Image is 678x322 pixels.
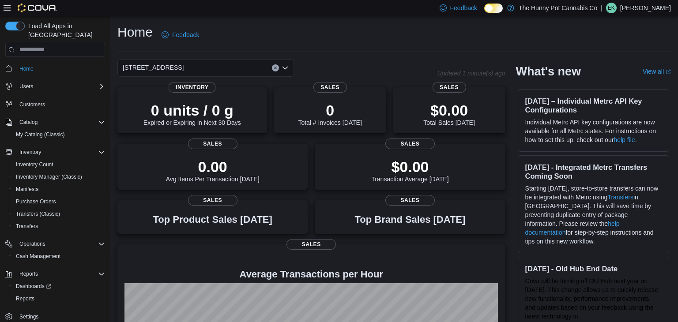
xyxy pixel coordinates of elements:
[423,101,475,119] p: $0.00
[643,68,671,75] a: View allExternal link
[19,313,38,320] span: Settings
[16,161,53,168] span: Inventory Count
[620,3,671,13] p: [PERSON_NAME]
[12,221,41,232] a: Transfers
[16,63,105,74] span: Home
[16,117,105,127] span: Catalog
[298,101,362,119] p: 0
[19,119,38,126] span: Catalog
[12,251,64,262] a: Cash Management
[371,158,449,176] p: $0.00
[12,172,105,182] span: Inventory Manager (Classic)
[12,172,86,182] a: Inventory Manager (Classic)
[166,158,260,176] p: 0.00
[2,268,109,280] button: Reports
[124,269,498,280] h4: Average Transactions per Hour
[298,101,362,126] div: Total # Invoices [DATE]
[9,250,109,262] button: Cash Management
[153,214,272,225] h3: Top Product Sales [DATE]
[666,69,671,75] svg: External link
[16,239,105,249] span: Operations
[12,196,105,207] span: Purchase Orders
[525,220,620,236] a: help documentation
[12,281,105,292] span: Dashboards
[172,30,199,39] span: Feedback
[16,311,105,322] span: Settings
[12,293,38,304] a: Reports
[16,173,82,180] span: Inventory Manager (Classic)
[16,295,34,302] span: Reports
[12,209,105,219] span: Transfers (Classic)
[282,64,289,71] button: Open list of options
[19,240,45,247] span: Operations
[16,186,38,193] span: Manifests
[525,118,662,144] p: Individual Metrc API key configurations are now available for all Metrc states. For instructions ...
[16,131,65,138] span: My Catalog (Classic)
[9,128,109,141] button: My Catalog (Classic)
[18,4,57,12] img: Cova
[432,82,466,93] span: Sales
[9,280,109,292] a: Dashboards
[12,293,105,304] span: Reports
[525,97,662,114] h3: [DATE] – Individual Metrc API Key Configurations
[355,214,466,225] h3: Top Brand Sales [DATE]
[9,220,109,232] button: Transfers
[123,62,184,73] span: [STREET_ADDRESS]
[385,195,435,206] span: Sales
[16,81,105,92] span: Users
[25,22,105,39] span: Load All Apps in [GEOGRAPHIC_DATA]
[313,82,347,93] span: Sales
[188,139,237,149] span: Sales
[2,146,109,158] button: Inventory
[143,101,241,126] div: Expired or Expiring in Next 30 Days
[608,3,615,13] span: EK
[12,209,64,219] a: Transfers (Classic)
[12,221,105,232] span: Transfers
[484,4,503,13] input: Dark Mode
[272,64,279,71] button: Clear input
[606,3,617,13] div: Elizabeth Kettlehut
[12,129,105,140] span: My Catalog (Classic)
[117,23,153,41] h1: Home
[19,83,33,90] span: Users
[385,139,435,149] span: Sales
[614,136,635,143] a: help file
[12,159,57,170] a: Inventory Count
[16,99,49,110] a: Customers
[12,184,42,195] a: Manifests
[371,158,449,183] div: Transaction Average [DATE]
[16,147,45,157] button: Inventory
[9,208,109,220] button: Transfers (Classic)
[158,26,203,44] a: Feedback
[16,239,49,249] button: Operations
[12,159,105,170] span: Inventory Count
[2,238,109,250] button: Operations
[437,70,505,77] p: Updated 1 minute(s) ago
[525,264,662,273] h3: [DATE] - Old Hub End Date
[607,194,633,201] a: Transfers
[286,239,336,250] span: Sales
[12,251,105,262] span: Cash Management
[2,62,109,75] button: Home
[525,163,662,180] h3: [DATE] - Integrated Metrc Transfers Coming Soon
[19,65,34,72] span: Home
[16,147,105,157] span: Inventory
[2,80,109,93] button: Users
[19,270,38,277] span: Reports
[9,292,109,305] button: Reports
[16,117,41,127] button: Catalog
[12,281,55,292] a: Dashboards
[169,82,216,93] span: Inventory
[16,198,56,205] span: Purchase Orders
[12,184,105,195] span: Manifests
[16,64,37,74] a: Home
[16,210,60,217] span: Transfers (Classic)
[16,81,37,92] button: Users
[9,183,109,195] button: Manifests
[2,98,109,111] button: Customers
[143,101,241,119] p: 0 units / 0 g
[16,253,60,260] span: Cash Management
[525,184,662,246] p: Starting [DATE], store-to-store transfers can now be integrated with Metrc using in [GEOGRAPHIC_D...
[188,195,237,206] span: Sales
